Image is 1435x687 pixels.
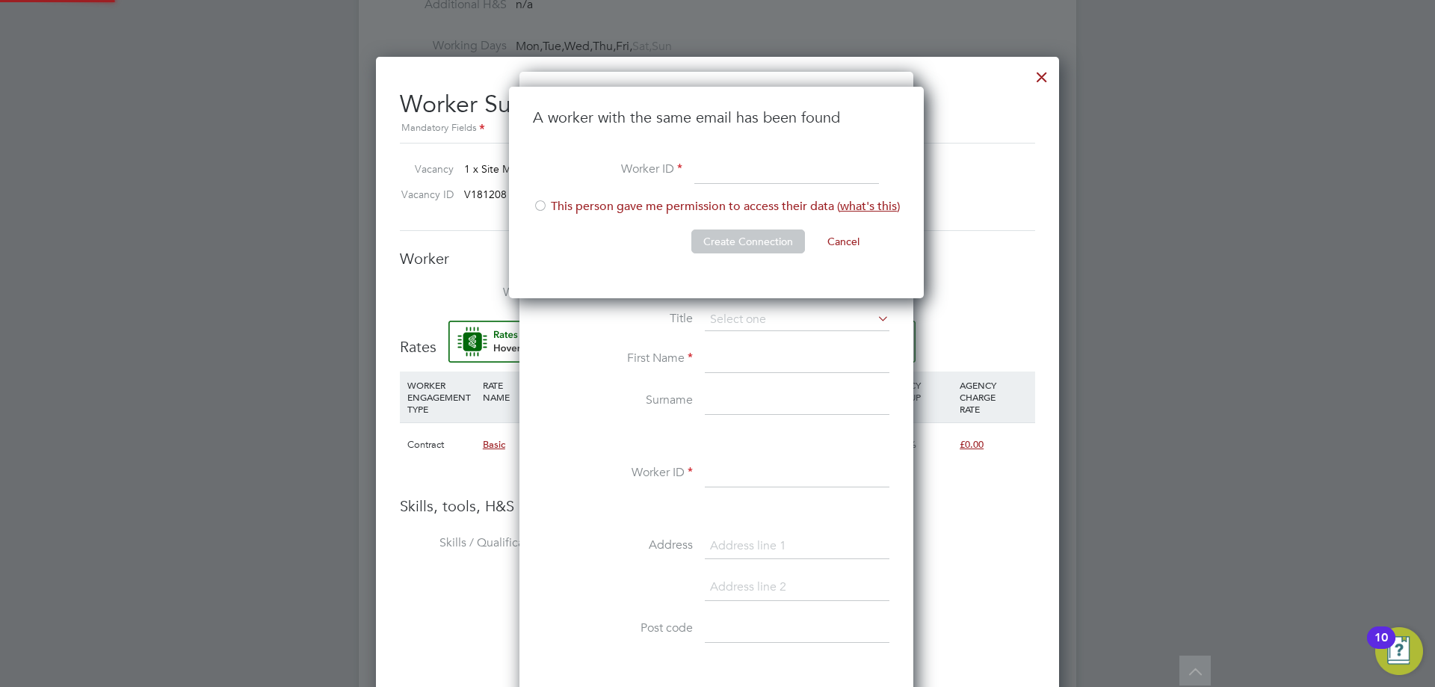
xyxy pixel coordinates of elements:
[880,372,956,410] div: AGENCY MARKUP
[956,372,1031,422] div: AGENCY CHARGE RATE
[691,229,805,253] button: Create Connection
[400,321,1035,357] h3: Rates
[464,188,507,201] span: V181208
[543,465,693,481] label: Worker ID
[400,249,1035,268] h3: Worker
[705,309,889,331] input: Select one
[400,632,549,648] label: Tools
[705,533,889,560] input: Address line 1
[404,423,479,466] div: Contract
[400,120,1035,137] div: Mandatory Fields
[543,351,693,366] label: First Name
[543,392,693,408] label: Surname
[533,161,682,177] label: Worker ID
[464,162,544,176] span: 1 x Site Manager
[533,199,900,229] li: This person gave me permission to access their data ( )
[394,188,454,201] label: Vacancy ID
[1375,627,1423,675] button: Open Resource Center, 10 new notifications
[960,438,984,451] span: £0.00
[400,78,1035,137] h2: Worker Submission
[543,620,693,636] label: Post code
[400,535,549,551] label: Skills / Qualifications
[483,438,505,451] span: Basic
[533,108,900,127] h3: A worker with the same email has been found
[815,229,871,253] button: Cancel
[1374,638,1388,657] div: 10
[840,199,897,214] span: what's this
[543,537,693,553] label: Address
[543,311,693,327] label: Title
[705,574,889,601] input: Address line 2
[479,372,579,410] div: RATE NAME
[400,496,1035,516] h3: Skills, tools, H&S
[394,162,454,176] label: Vacancy
[404,372,479,422] div: WORKER ENGAGEMENT TYPE
[400,285,549,301] label: Worker
[448,321,916,363] button: Rate Assistant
